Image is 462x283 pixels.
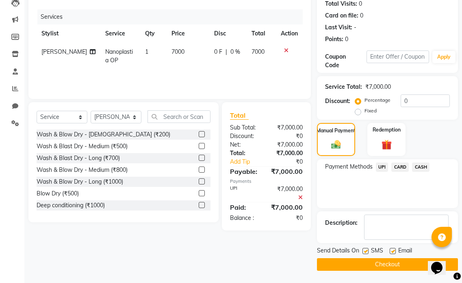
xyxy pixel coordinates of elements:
[325,162,373,171] span: Payment Methods
[266,214,308,222] div: ₹0
[391,162,409,172] span: CARD
[37,178,123,186] div: Wash & Blow Dry - Long (₹1000)
[224,214,266,222] div: Balance :
[247,24,276,43] th: Total
[412,162,429,172] span: CASH
[317,127,356,134] label: Manual Payment
[266,132,308,140] div: ₹0
[167,24,209,43] th: Price
[325,219,358,227] div: Description:
[317,246,359,257] span: Send Details On
[252,48,265,55] span: 7000
[41,48,87,55] span: [PERSON_NAME]
[224,149,266,158] div: Total:
[317,258,458,271] button: Checkout
[276,24,303,43] th: Action
[325,23,352,32] div: Last Visit:
[265,202,309,212] div: ₹7,000.00
[224,123,266,132] div: Sub Total:
[325,53,367,70] div: Coupon Code
[214,48,222,56] span: 0 F
[364,107,377,114] label: Fixed
[37,142,128,151] div: Wash & Blast Dry - Medium (₹500)
[345,35,348,44] div: 0
[432,51,455,63] button: Apply
[224,185,266,202] div: UPI
[140,24,167,43] th: Qty
[378,138,395,151] img: _gift.svg
[266,149,308,158] div: ₹7,000.00
[147,110,210,123] input: Search or Scan
[266,185,308,202] div: ₹7,000.00
[230,178,303,185] div: Payments
[37,189,79,198] div: Blow Dry (₹500)
[226,48,227,56] span: |
[224,140,266,149] div: Net:
[360,11,363,20] div: 0
[37,154,120,162] div: Wash & Blast Dry - Long (₹700)
[100,24,140,43] th: Service
[428,250,454,275] iframe: chat widget
[265,167,309,176] div: ₹7,000.00
[171,48,184,55] span: 7000
[105,48,133,64] span: Nanoplastia OP
[371,246,383,257] span: SMS
[373,126,401,134] label: Redemption
[266,140,308,149] div: ₹7,000.00
[37,9,309,24] div: Services
[365,83,391,91] div: ₹7,000.00
[398,246,412,257] span: Email
[325,97,350,105] div: Discount:
[325,83,362,91] div: Service Total:
[145,48,148,55] span: 1
[376,162,388,172] span: UPI
[266,123,308,132] div: ₹7,000.00
[354,23,356,32] div: -
[224,158,273,166] a: Add Tip
[273,158,309,166] div: ₹0
[325,11,358,20] div: Card on file:
[209,24,247,43] th: Disc
[325,35,343,44] div: Points:
[37,166,128,174] div: Wash & Blow Dry - Medium (₹800)
[230,111,249,120] span: Total
[37,201,105,210] div: Deep conditioning (₹1000)
[364,97,390,104] label: Percentage
[230,48,240,56] span: 0 %
[224,202,265,212] div: Paid:
[367,50,429,63] input: Enter Offer / Coupon Code
[224,132,266,140] div: Discount:
[224,167,265,176] div: Payable:
[37,130,170,139] div: Wash & Blow Dry - [DEMOGRAPHIC_DATA] (₹200)
[37,24,100,43] th: Stylist
[328,139,344,150] img: _cash.svg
